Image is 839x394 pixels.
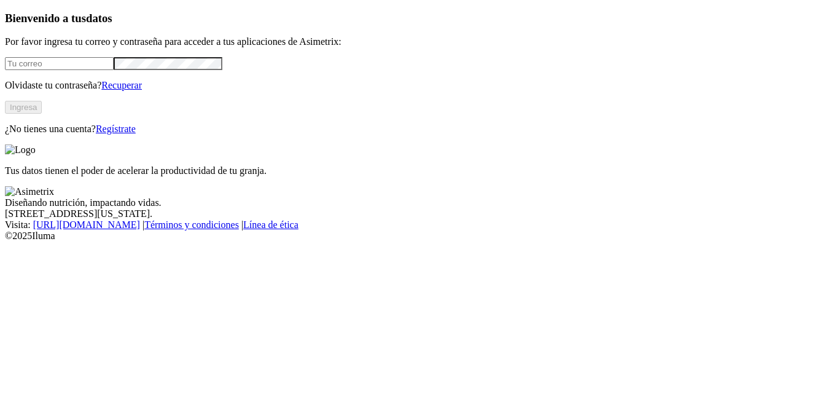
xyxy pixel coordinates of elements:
input: Tu correo [5,57,114,70]
div: Diseñando nutrición, impactando vidas. [5,197,834,208]
img: Asimetrix [5,186,54,197]
p: Tus datos tienen el poder de acelerar la productividad de tu granja. [5,165,834,176]
p: Por favor ingresa tu correo y contraseña para acceder a tus aplicaciones de Asimetrix: [5,36,834,47]
a: Regístrate [96,124,136,134]
a: Línea de ética [243,219,299,230]
p: Olvidaste tu contraseña? [5,80,834,91]
span: datos [86,12,112,25]
a: Términos y condiciones [144,219,239,230]
div: © 2025 Iluma [5,230,834,242]
a: [URL][DOMAIN_NAME] [33,219,140,230]
div: Visita : | | [5,219,834,230]
div: [STREET_ADDRESS][US_STATE]. [5,208,834,219]
img: Logo [5,144,36,156]
p: ¿No tienes una cuenta? [5,124,834,135]
h3: Bienvenido a tus [5,12,834,25]
button: Ingresa [5,101,42,114]
a: Recuperar [101,80,142,90]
